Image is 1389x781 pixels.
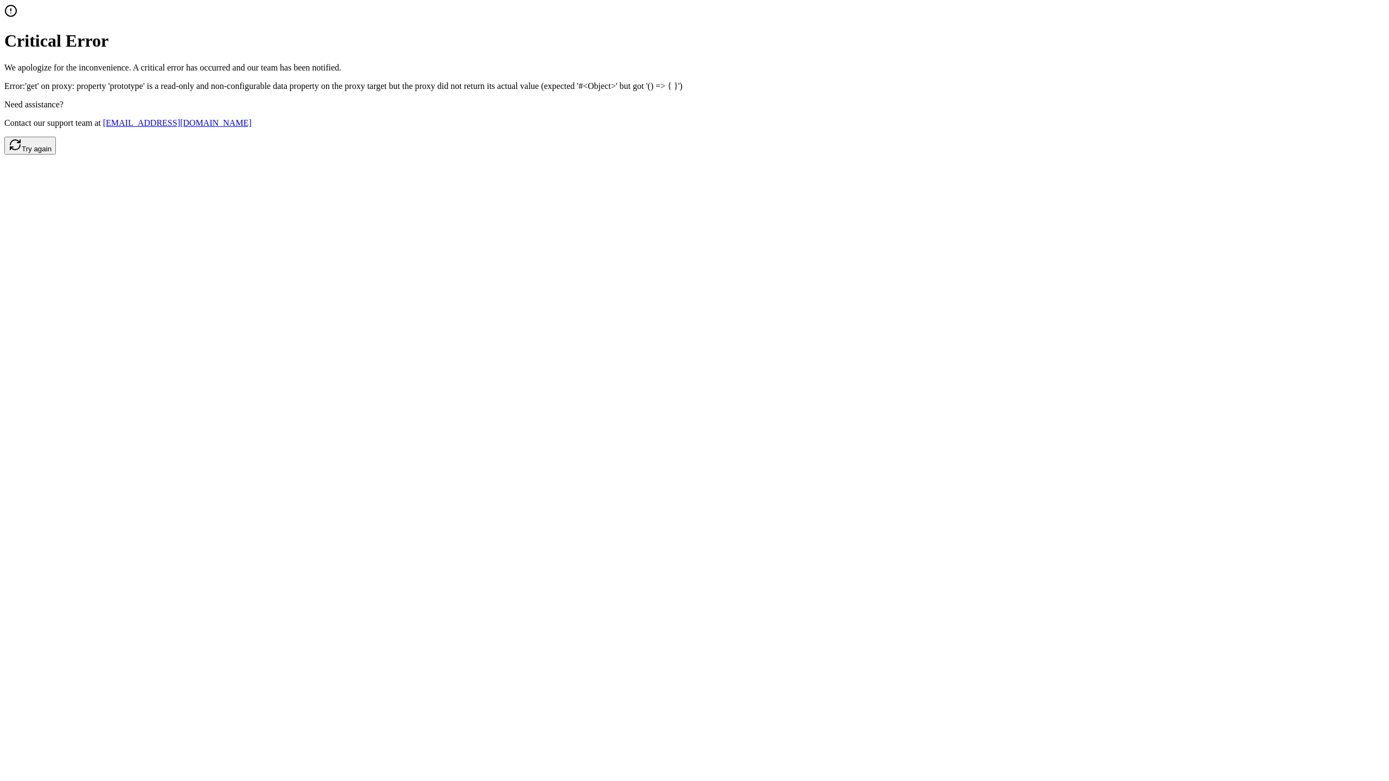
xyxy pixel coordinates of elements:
[4,63,1385,73] p: We apologize for the inconvenience. A critical error has occurred and our team has been notified.
[4,137,56,155] button: Try again
[4,31,1385,51] h1: Critical Error
[103,118,252,127] a: [EMAIL_ADDRESS][DOMAIN_NAME]
[4,118,1385,128] p: Contact our support team at
[4,100,1385,110] p: Need assistance?
[4,81,1385,91] p: Error: 'get' on proxy: property 'prototype' is a read-only and non-configurable data property on ...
